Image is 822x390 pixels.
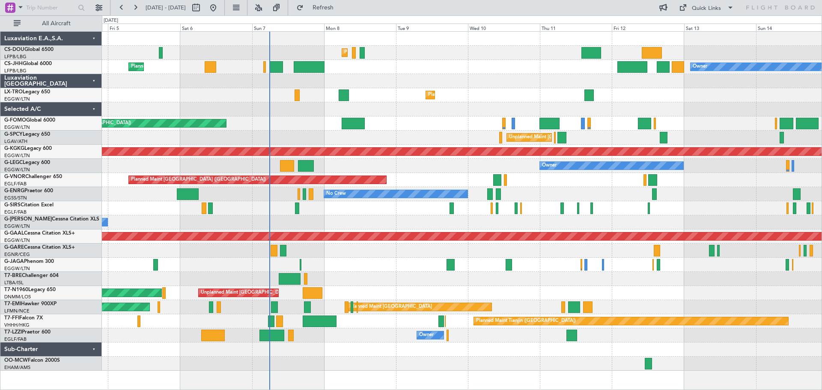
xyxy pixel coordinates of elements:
[4,61,52,66] a: CS-JHHGlobal 6000
[4,47,24,52] span: CS-DOU
[201,286,342,299] div: Unplanned Maint [GEOGRAPHIC_DATA] ([GEOGRAPHIC_DATA])
[350,301,432,313] div: Planned Maint [GEOGRAPHIC_DATA]
[252,24,324,31] div: Sun 7
[4,61,23,66] span: CS-JHH
[4,89,50,95] a: LX-TROLegacy 650
[4,231,24,236] span: G-GAAL
[468,24,540,31] div: Wed 10
[509,131,648,144] div: Unplanned Maint [GEOGRAPHIC_DATA] ([PERSON_NAME] Intl)
[4,259,24,264] span: G-JAGA
[4,124,30,131] a: EGGW/LTN
[180,24,252,31] div: Sat 6
[22,21,90,27] span: All Aircraft
[4,245,24,250] span: G-GARE
[693,60,707,73] div: Owner
[4,209,27,215] a: EGLF/FAB
[4,336,27,342] a: EGLF/FAB
[4,195,27,201] a: EGSS/STN
[4,316,19,321] span: T7-FFI
[4,132,50,137] a: G-SPCYLegacy 650
[4,188,53,194] a: G-ENRGPraetor 600
[4,322,30,328] a: VHHH/HKG
[4,146,52,151] a: G-KGKGLegacy 600
[4,68,27,74] a: LFPB/LBG
[4,259,54,264] a: G-JAGAPhenom 300
[476,315,576,327] div: Planned Maint Tianjin ([GEOGRAPHIC_DATA])
[305,5,341,11] span: Refresh
[292,1,344,15] button: Refresh
[108,24,180,31] div: Fri 5
[4,308,30,314] a: LFMN/NCE
[4,358,28,363] span: OO-MCW
[4,330,22,335] span: T7-LZZI
[4,174,62,179] a: G-VNORChallenger 650
[326,188,346,200] div: No Crew
[4,160,50,165] a: G-LEGCLegacy 600
[344,46,479,59] div: Planned Maint [GEOGRAPHIC_DATA] ([GEOGRAPHIC_DATA])
[4,301,57,307] a: T7-EMIHawker 900XP
[540,24,612,31] div: Thu 11
[4,96,30,102] a: EGGW/LTN
[4,245,75,250] a: G-GARECessna Citation XLS+
[4,237,30,244] a: EGGW/LTN
[4,217,99,222] a: G-[PERSON_NAME]Cessna Citation XLS
[4,181,27,187] a: EGLF/FAB
[146,4,186,12] span: [DATE] - [DATE]
[428,89,484,101] div: Planned Maint Dusseldorf
[9,17,93,30] button: All Aircraft
[675,1,738,15] button: Quick Links
[4,330,51,335] a: T7-LZZIPraetor 600
[131,173,266,186] div: Planned Maint [GEOGRAPHIC_DATA] ([GEOGRAPHIC_DATA])
[104,17,118,24] div: [DATE]
[4,188,24,194] span: G-ENRG
[4,89,23,95] span: LX-TRO
[4,251,30,258] a: EGNR/CEG
[4,287,56,292] a: T7-N1960Legacy 650
[419,329,434,342] div: Owner
[4,287,28,292] span: T7-N1960
[4,47,54,52] a: CS-DOUGlobal 6500
[4,301,21,307] span: T7-EMI
[4,316,43,321] a: T7-FFIFalcon 7X
[4,132,23,137] span: G-SPCY
[4,273,22,278] span: T7-BRE
[4,265,30,272] a: EGGW/LTN
[4,223,30,229] a: EGGW/LTN
[4,280,24,286] a: LTBA/ISL
[4,294,31,300] a: DNMM/LOS
[684,24,756,31] div: Sat 13
[4,273,59,278] a: T7-BREChallenger 604
[4,118,26,123] span: G-FOMO
[4,358,60,363] a: OO-MCWFalcon 2000S
[4,138,27,145] a: LGAV/ATH
[542,159,557,172] div: Owner
[396,24,468,31] div: Tue 9
[324,24,396,31] div: Mon 8
[4,167,30,173] a: EGGW/LTN
[4,202,21,208] span: G-SIRS
[4,152,30,159] a: EGGW/LTN
[4,217,52,222] span: G-[PERSON_NAME]
[4,364,30,371] a: EHAM/AMS
[692,4,721,13] div: Quick Links
[4,118,55,123] a: G-FOMOGlobal 6000
[4,202,54,208] a: G-SIRSCitation Excel
[612,24,684,31] div: Fri 12
[131,60,266,73] div: Planned Maint [GEOGRAPHIC_DATA] ([GEOGRAPHIC_DATA])
[26,1,75,14] input: Trip Number
[4,231,75,236] a: G-GAALCessna Citation XLS+
[4,160,23,165] span: G-LEGC
[4,54,27,60] a: LFPB/LBG
[4,174,25,179] span: G-VNOR
[4,146,24,151] span: G-KGKG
